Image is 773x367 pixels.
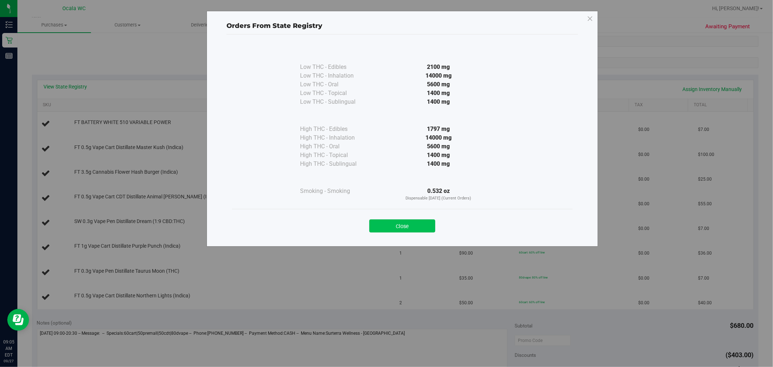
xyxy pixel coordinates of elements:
[373,71,504,80] div: 14000 mg
[300,160,373,168] div: High THC - Sublingual
[373,125,504,133] div: 1797 mg
[373,98,504,106] div: 1400 mg
[7,309,29,331] iframe: Resource center
[300,98,373,106] div: Low THC - Sublingual
[300,187,373,195] div: Smoking - Smoking
[369,219,435,232] button: Close
[373,151,504,160] div: 1400 mg
[373,195,504,202] p: Dispensable [DATE] (Current Orders)
[300,133,373,142] div: High THC - Inhalation
[373,80,504,89] div: 5600 mg
[373,142,504,151] div: 5600 mg
[300,63,373,71] div: Low THC - Edibles
[373,160,504,168] div: 1400 mg
[300,142,373,151] div: High THC - Oral
[373,63,504,71] div: 2100 mg
[300,80,373,89] div: Low THC - Oral
[300,89,373,98] div: Low THC - Topical
[300,151,373,160] div: High THC - Topical
[373,89,504,98] div: 1400 mg
[373,187,504,202] div: 0.532 oz
[300,71,373,80] div: Low THC - Inhalation
[227,22,322,30] span: Orders From State Registry
[300,125,373,133] div: High THC - Edibles
[373,133,504,142] div: 14000 mg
